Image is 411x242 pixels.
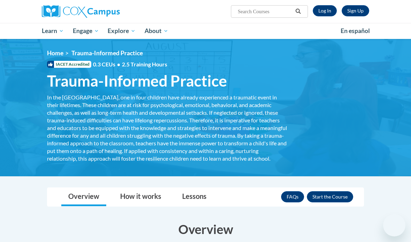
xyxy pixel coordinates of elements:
[313,5,337,16] a: Log In
[122,61,167,67] span: 2.5 Training Hours
[73,27,99,35] span: Engage
[103,23,140,39] a: Explore
[42,5,120,18] img: Cox Campus
[37,23,374,39] div: Main menu
[47,61,91,68] span: IACET Accredited
[108,27,135,35] span: Explore
[342,5,369,16] a: Register
[37,23,68,39] a: Learn
[42,27,64,35] span: Learn
[140,23,173,39] a: About
[117,61,120,67] span: •
[93,60,167,68] span: 0.3 CEUs
[47,49,63,57] a: Home
[61,188,106,206] a: Overview
[293,7,303,16] button: Search
[113,188,168,206] a: How it works
[47,220,364,238] h3: Overview
[281,191,304,202] a: FAQs
[307,191,353,202] button: Enroll
[237,7,293,16] input: Search Courses
[42,5,144,18] a: Cox Campus
[383,214,405,236] iframe: Button to launch messaging window
[145,27,168,35] span: About
[341,27,370,34] span: En español
[47,72,227,90] span: Trauma-Informed Practice
[71,49,143,57] span: Trauma-Informed Practice
[336,24,374,38] a: En español
[47,94,287,162] div: In the [GEOGRAPHIC_DATA], one in four children have already experienced a traumatic event in thei...
[175,188,214,206] a: Lessons
[68,23,103,39] a: Engage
